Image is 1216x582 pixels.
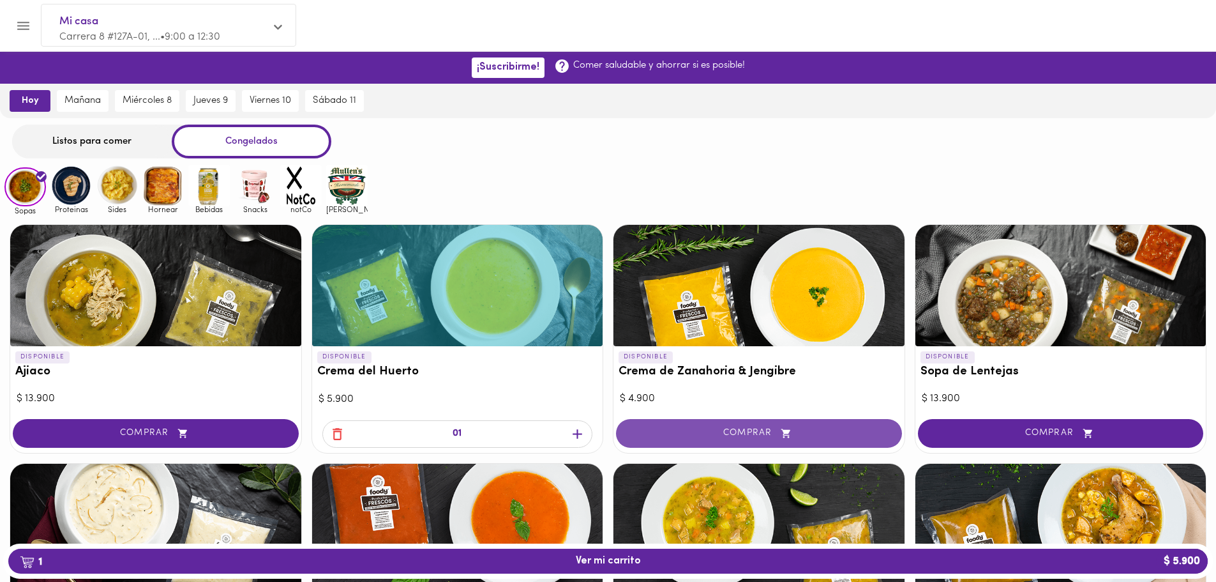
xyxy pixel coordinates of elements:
[326,205,368,213] span: [PERSON_NAME]
[305,90,364,112] button: sábado 11
[115,90,179,112] button: miércoles 8
[57,90,109,112] button: mañana
[317,351,372,363] p: DISPONIBLE
[8,549,1208,574] button: 1Ver mi carrito$ 5.900
[20,556,34,569] img: cart.png
[632,428,886,439] span: COMPRAR
[619,351,673,363] p: DISPONIBLE
[59,13,265,30] span: Mi casa
[326,165,368,206] img: mullens
[12,553,50,570] b: 1
[250,95,291,107] span: viernes 10
[918,419,1204,448] button: COMPRAR
[188,205,230,213] span: Bebidas
[472,57,544,77] button: ¡Suscribirme!
[17,392,295,406] div: $ 13.900
[10,90,50,112] button: hoy
[4,167,46,207] img: Sopas
[922,392,1200,406] div: $ 13.900
[920,365,1201,379] h3: Sopa de Lentejas
[453,427,462,441] p: 01
[50,165,92,206] img: Proteinas
[613,225,904,346] div: Crema de Zanahoria & Jengibre
[15,365,296,379] h3: Ajiaco
[13,419,299,448] button: COMPRAR
[915,225,1206,346] div: Sopa de Lentejas
[319,392,597,407] div: $ 5.900
[620,392,898,406] div: $ 4.900
[477,61,539,73] span: ¡Suscribirme!
[50,205,92,213] span: Proteinas
[317,365,598,379] h3: Crema del Huerto
[4,206,46,215] span: Sopas
[312,225,603,346] div: Crema del Huerto
[188,165,230,206] img: Bebidas
[123,95,172,107] span: miércoles 8
[64,95,101,107] span: mañana
[29,428,283,439] span: COMPRAR
[12,125,172,158] div: Listos para comer
[234,205,276,213] span: Snacks
[934,428,1188,439] span: COMPRAR
[234,165,276,206] img: Snacks
[59,32,220,42] span: Carrera 8 #127A-01, ... • 9:00 a 12:30
[15,351,70,363] p: DISPONIBLE
[142,205,184,213] span: Hornear
[96,205,138,213] span: Sides
[10,225,301,346] div: Ajiaco
[280,165,322,206] img: notCo
[96,165,138,206] img: Sides
[1142,508,1203,569] iframe: Messagebird Livechat Widget
[186,90,236,112] button: jueves 9
[193,95,228,107] span: jueves 9
[573,59,745,72] p: Comer saludable y ahorrar si es posible!
[576,555,641,567] span: Ver mi carrito
[280,205,322,213] span: notCo
[19,95,41,107] span: hoy
[619,365,899,379] h3: Crema de Zanahoria & Jengibre
[616,419,902,448] button: COMPRAR
[172,125,331,158] div: Congelados
[242,90,299,112] button: viernes 10
[8,10,39,42] button: Menu
[313,95,356,107] span: sábado 11
[920,351,975,363] p: DISPONIBLE
[142,165,184,206] img: Hornear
